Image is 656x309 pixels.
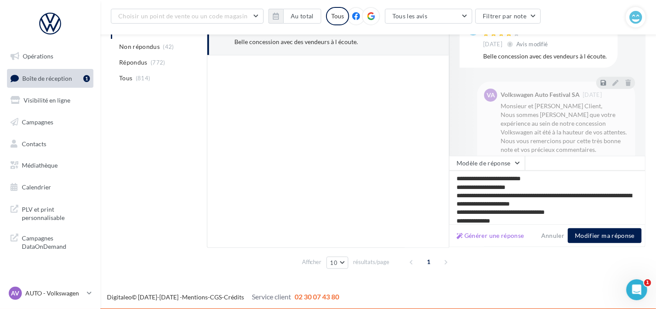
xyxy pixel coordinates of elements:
[5,200,95,226] a: PLV et print personnalisable
[583,92,602,98] span: [DATE]
[453,230,528,241] button: Générer une réponse
[487,91,495,100] span: VA
[268,9,321,24] button: Au total
[326,7,349,25] div: Tous
[626,279,647,300] iframe: Intercom live chat
[516,41,548,48] span: Avis modifié
[118,12,247,20] span: Choisir un point de vente ou un code magasin
[5,178,95,196] a: Calendrier
[24,96,70,104] span: Visibilité en ligne
[475,9,541,24] button: Filtrer par note
[7,285,93,302] a: AV AUTO - Volkswagen
[5,47,95,65] a: Opérations
[568,228,642,243] button: Modifier ma réponse
[107,293,339,301] span: © [DATE]-[DATE] - - -
[22,203,90,222] span: PLV et print personnalisable
[119,74,132,82] span: Tous
[5,113,95,131] a: Campagnes
[644,279,651,286] span: 1
[538,230,568,241] button: Annuler
[326,257,349,269] button: 10
[22,74,72,82] span: Boîte de réception
[5,135,95,153] a: Contacts
[501,92,580,98] div: Volkswagen Auto Festival SA
[25,289,83,298] p: AUTO - Volkswagen
[234,38,385,46] div: Belle concession avec des vendeurs à l écoute.
[449,156,525,171] button: Modèle de réponse
[353,258,389,266] span: résultats/page
[163,43,174,50] span: (42)
[210,293,222,301] a: CGS
[302,258,322,266] span: Afficher
[107,293,132,301] a: Digitaleo
[392,12,428,20] span: Tous les avis
[111,9,264,24] button: Choisir un point de vente ou un code magasin
[483,41,502,48] span: [DATE]
[252,292,291,301] span: Service client
[5,229,95,254] a: Campagnes DataOnDemand
[5,69,95,88] a: Boîte de réception1
[422,255,436,269] span: 1
[182,293,208,301] a: Mentions
[23,52,53,60] span: Opérations
[22,232,90,251] span: Campagnes DataOnDemand
[483,52,611,61] div: Belle concession avec des vendeurs à l écoute.
[385,9,472,24] button: Tous les avis
[283,9,321,24] button: Au total
[83,75,90,82] div: 1
[224,293,244,301] a: Crédits
[501,102,628,198] div: Monsieur et [PERSON_NAME] Client, Nous sommes [PERSON_NAME] que votre expérience au sein de notre...
[11,289,20,298] span: AV
[119,58,148,67] span: Répondus
[22,183,51,191] span: Calendrier
[5,91,95,110] a: Visibilité en ligne
[330,259,338,266] span: 10
[119,42,160,51] span: Non répondus
[295,292,339,301] span: 02 30 07 43 80
[22,161,58,169] span: Médiathèque
[5,156,95,175] a: Médiathèque
[136,75,151,82] span: (814)
[151,59,165,66] span: (772)
[22,118,53,126] span: Campagnes
[22,140,46,147] span: Contacts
